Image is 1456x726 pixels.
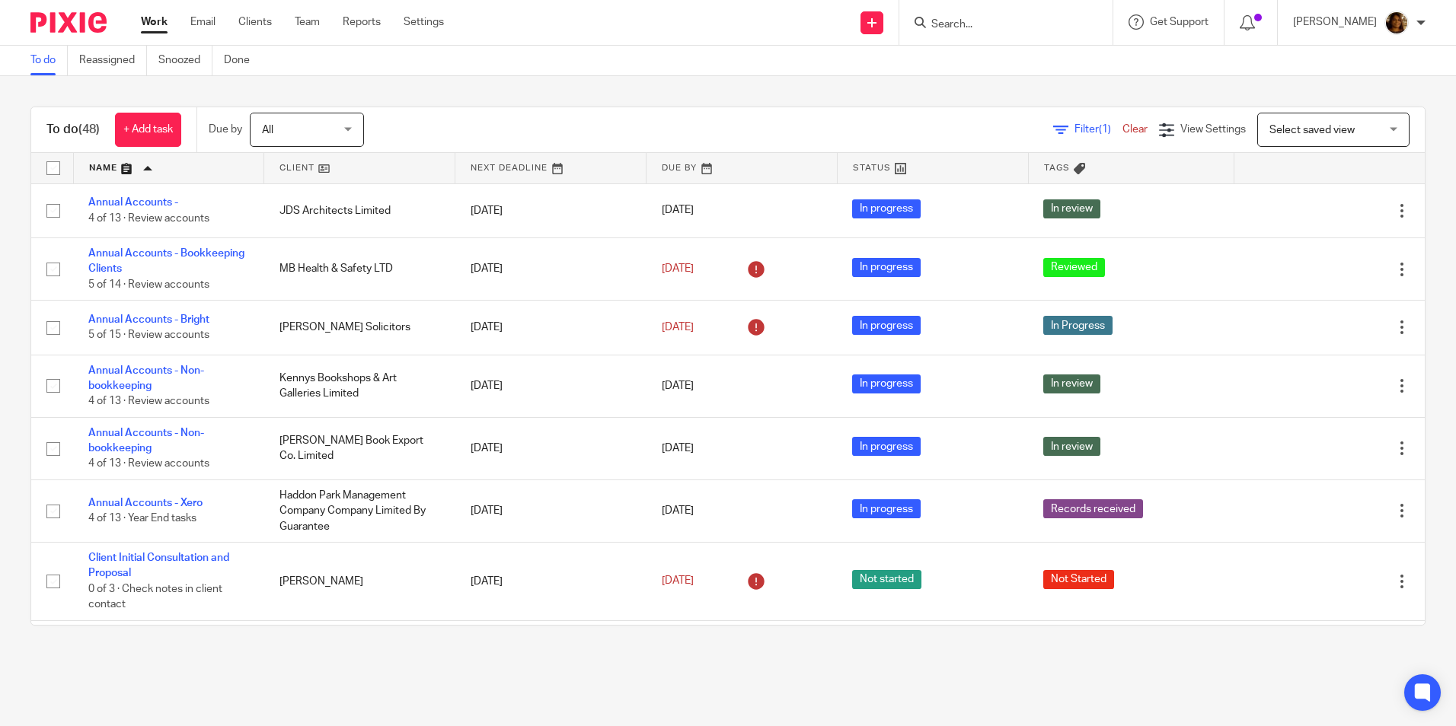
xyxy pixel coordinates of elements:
a: Settings [404,14,444,30]
img: Pixie [30,12,107,33]
span: 4 of 13 · Year End tasks [88,514,196,524]
a: Annual Accounts - Non-bookkeeping [88,428,204,454]
span: All [262,125,273,135]
span: In progress [852,499,921,518]
a: Done [224,46,261,75]
a: Reports [343,14,381,30]
span: Records received [1043,499,1143,518]
span: [DATE] [662,443,694,454]
td: [DATE] [455,355,647,417]
span: [DATE] [662,263,694,274]
td: [DATE] [455,417,647,479]
span: Not Started [1043,570,1114,589]
a: Annual Accounts - Non-bookkeeping [88,365,204,391]
span: (1) [1099,124,1111,135]
td: [DATE] [455,237,647,300]
span: (48) [78,123,100,135]
td: Galway Golf Club [264,620,455,674]
a: To do [30,46,68,75]
td: MB Health & Safety LTD [264,237,455,300]
a: Reassigned [79,46,147,75]
span: [DATE] [662,576,694,587]
td: [PERSON_NAME] [264,542,455,620]
a: Annual Accounts - Bright [88,314,209,325]
a: Client Initial Consultation and Proposal [88,552,229,578]
a: Annual Accounts - Xero [88,498,203,508]
span: [DATE] [662,322,694,333]
span: Reviewed [1043,258,1105,277]
h1: To do [46,122,100,138]
span: 0 of 3 · Check notes in client contact [88,584,222,610]
a: Work [141,14,168,30]
span: In Progress [1043,316,1113,335]
td: JDS Architects Limited [264,183,455,237]
img: Arvinder.jpeg [1384,11,1409,35]
span: Select saved view [1269,125,1355,135]
span: 4 of 13 · Review accounts [88,213,209,224]
td: [DATE] [455,301,647,355]
a: Annual Accounts - Bookkeeping Clients [88,248,244,274]
span: In review [1043,199,1100,218]
span: In progress [852,316,921,335]
span: In progress [852,374,921,393]
span: [DATE] [662,381,694,391]
a: Annual Accounts - [88,197,178,208]
span: Filter [1074,124,1122,135]
p: Due by [209,122,242,137]
td: [PERSON_NAME] Solicitors [264,301,455,355]
td: [PERSON_NAME] Book Export Co. Limited [264,417,455,479]
span: 4 of 13 · Review accounts [88,396,209,406]
span: Get Support [1150,17,1209,27]
span: [DATE] [662,505,694,516]
span: 4 of 13 · Review accounts [88,459,209,470]
span: Not started [852,570,921,589]
span: In progress [852,258,921,277]
span: In review [1043,374,1100,393]
p: [PERSON_NAME] [1293,14,1377,30]
span: Tags [1044,164,1070,172]
a: + Add task [115,113,181,147]
td: [DATE] [455,542,647,620]
span: View Settings [1180,124,1246,135]
a: Snoozed [158,46,212,75]
td: Haddon Park Management Company Company Limited By Guarantee [264,479,455,542]
span: 5 of 14 · Review accounts [88,279,209,290]
td: [DATE] [455,479,647,542]
td: Kennys Bookshops & Art Galleries Limited [264,355,455,417]
input: Search [930,18,1067,32]
td: [DATE] [455,183,647,237]
span: In progress [852,437,921,456]
a: Team [295,14,320,30]
a: Clear [1122,124,1148,135]
span: 5 of 15 · Review accounts [88,330,209,340]
span: [DATE] [662,205,694,216]
a: Email [190,14,216,30]
td: [DATE] [455,620,647,674]
span: In review [1043,437,1100,456]
span: In progress [852,199,921,218]
a: Clients [238,14,272,30]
